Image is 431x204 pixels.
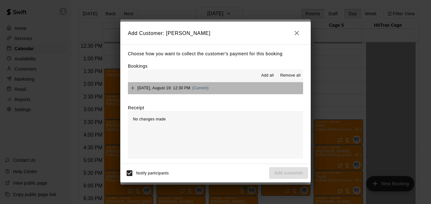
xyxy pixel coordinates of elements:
span: No changes made [133,117,166,121]
p: Choose how you want to collect the customer's payment for this booking [128,50,303,58]
span: Add [128,85,137,90]
label: Receipt [128,105,144,111]
label: Bookings [128,64,148,69]
span: [DATE], August 19: 12:30 PM [137,86,190,90]
button: Add all [257,71,278,81]
button: Add[DATE], August 19: 12:30 PM(Current) [128,82,303,94]
span: Add all [261,72,274,79]
span: Remove all [280,72,301,79]
h2: Add Customer: [PERSON_NAME] [120,22,311,44]
span: (Current) [192,86,209,90]
span: Notify participants [136,171,169,175]
button: Remove all [278,71,303,81]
